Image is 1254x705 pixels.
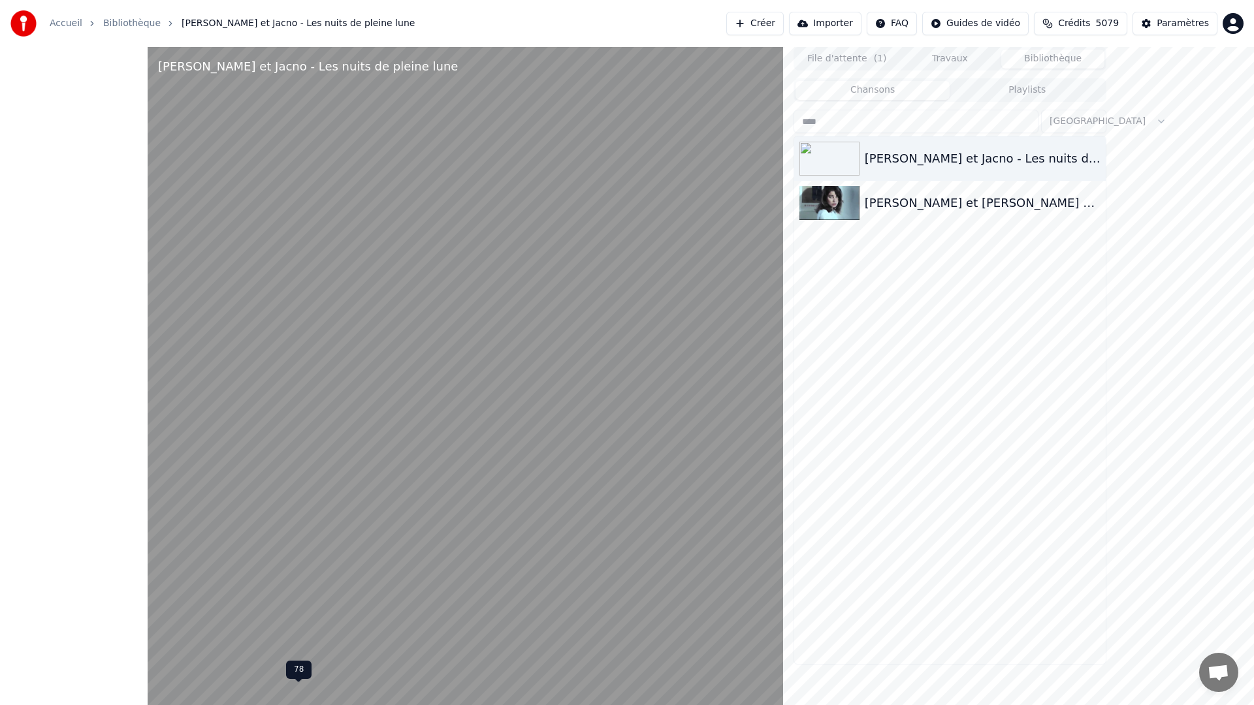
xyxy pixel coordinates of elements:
[950,81,1104,100] button: Playlists
[10,10,37,37] img: youka
[50,17,82,30] a: Accueil
[1157,17,1209,30] div: Paramètres
[286,661,312,679] div: 78
[865,149,1101,168] div: [PERSON_NAME] et Jacno - Les nuits de pleine lune
[158,57,458,76] div: [PERSON_NAME] et Jacno - Les nuits de pleine lune
[1034,12,1127,35] button: Crédits5079
[874,52,887,65] span: ( 1 )
[1199,653,1238,692] a: Ouvrir le chat
[1133,12,1217,35] button: Paramètres
[899,50,1002,69] button: Travaux
[796,50,899,69] button: File d'attente
[726,12,784,35] button: Créer
[50,17,415,30] nav: breadcrumb
[182,17,415,30] span: [PERSON_NAME] et Jacno - Les nuits de pleine lune
[865,194,1101,212] div: [PERSON_NAME] et [PERSON_NAME] L'Amour
[796,81,950,100] button: Chansons
[922,12,1029,35] button: Guides de vidéo
[1058,17,1090,30] span: Crédits
[1001,50,1104,69] button: Bibliothèque
[1050,115,1146,128] span: [GEOGRAPHIC_DATA]
[867,12,917,35] button: FAQ
[1096,17,1119,30] span: 5079
[789,12,861,35] button: Importer
[103,17,161,30] a: Bibliothèque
